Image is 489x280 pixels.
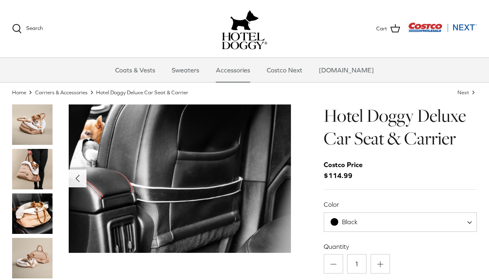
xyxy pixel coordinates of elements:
[376,23,400,34] a: Cart
[12,104,53,145] a: Thumbnail Link
[26,25,43,31] span: Search
[324,212,477,232] span: Black
[230,8,259,32] img: hoteldoggy.com
[222,32,267,49] img: hoteldoggycom
[312,58,381,82] a: [DOMAIN_NAME]
[408,22,477,32] img: Costco Next
[12,89,26,95] a: Home
[324,159,363,170] div: Costco Price
[259,58,310,82] a: Costco Next
[12,89,477,96] nav: Breadcrumbs
[108,58,162,82] a: Coats & Vests
[12,24,43,34] a: Search
[96,89,188,95] a: Hotel Doggy Deluxe Car Seat & Carrier
[12,193,53,234] a: Thumbnail Link
[12,149,53,189] a: Thumbnail Link
[408,28,477,34] a: Visit Costco Next
[69,170,86,187] button: Previous
[324,242,477,251] label: Quantity
[457,89,477,95] a: Next
[376,24,387,33] span: Cart
[347,254,367,274] input: Quantity
[12,193,53,234] img: small dog in a tan dog carrier on a black seat in the car
[324,104,477,150] h1: Hotel Doggy Deluxe Car Seat & Carrier
[12,238,53,278] a: Thumbnail Link
[35,89,88,95] a: Carriers & Accessories
[324,159,371,181] span: $114.99
[164,58,207,82] a: Sweaters
[222,8,267,49] a: hoteldoggy.com hoteldoggycom
[324,200,477,209] label: Color
[69,104,291,253] a: Show Gallery
[209,58,257,82] a: Accessories
[457,89,469,95] span: Next
[324,218,374,226] span: Black
[342,218,358,225] span: Black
